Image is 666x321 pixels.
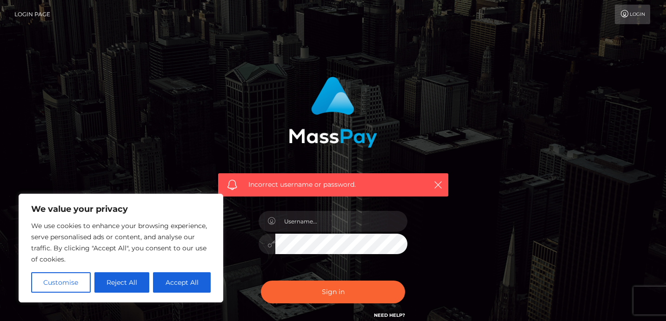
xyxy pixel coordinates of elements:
input: Username... [275,211,407,232]
a: Need Help? [374,312,405,318]
p: We use cookies to enhance your browsing experience, serve personalised ads or content, and analys... [31,220,211,265]
button: Sign in [261,281,405,303]
button: Reject All [94,272,150,293]
div: We value your privacy [19,194,223,302]
span: Incorrect username or password. [248,180,418,190]
a: Login [615,5,650,24]
button: Accept All [153,272,211,293]
a: Login Page [14,5,50,24]
button: Customise [31,272,91,293]
img: MassPay Login [289,77,377,148]
p: We value your privacy [31,203,211,215]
